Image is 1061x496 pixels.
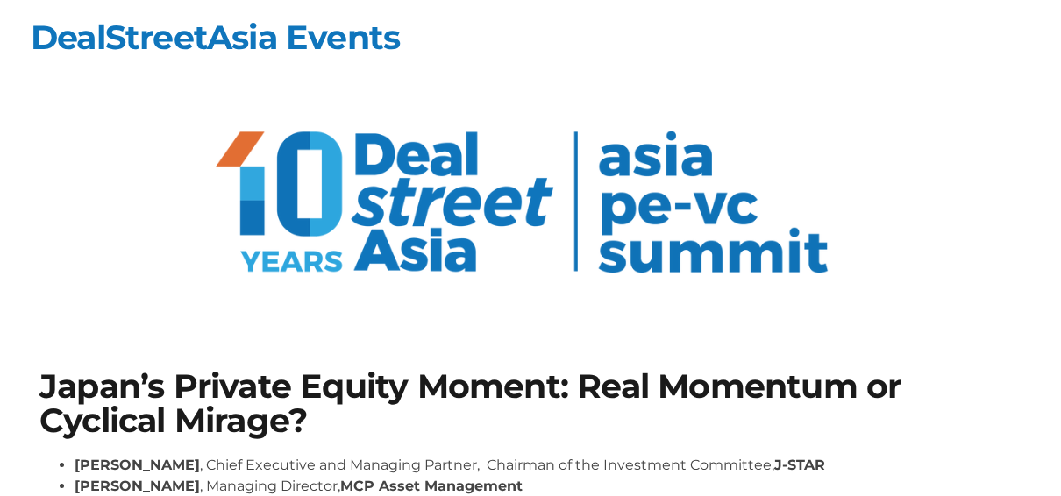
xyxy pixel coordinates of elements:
strong: MCP Asset Management [340,478,523,494]
h1: Japan’s Private Equity Moment: Real Momentum or Cyclical Mirage? [39,370,1022,437]
strong: [PERSON_NAME] [75,478,200,494]
strong: J-STAR [774,457,825,473]
li: , Chief Executive and Managing Partner, Chairman of the Investment Committee, [75,455,1022,476]
a: DealStreetAsia Events [31,17,400,58]
strong: [PERSON_NAME] [75,457,200,473]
